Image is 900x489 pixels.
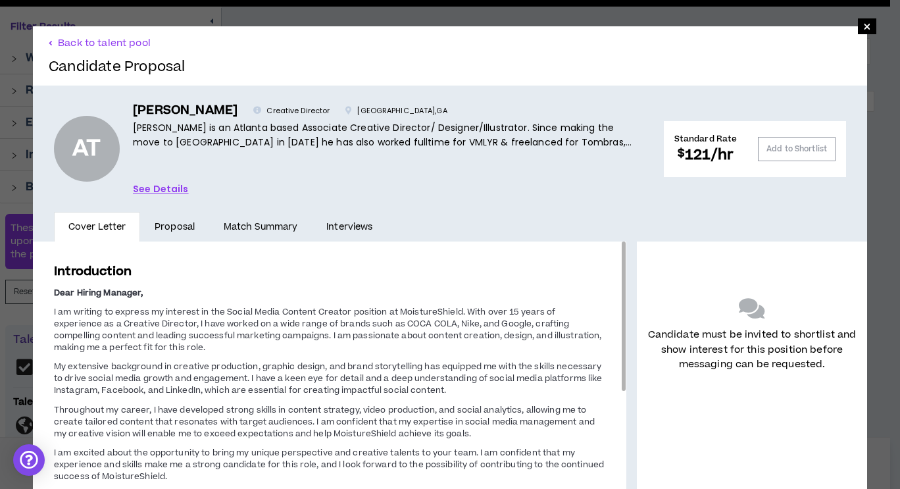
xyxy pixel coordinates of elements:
a: Cover Letter [54,212,140,242]
h4: Standard Rate [674,133,737,145]
strong: Dear Hiring Manager, [54,287,143,299]
span: I am writing to express my interest in the Social Media Content Creator position at MoistureShiel... [54,306,601,353]
span: I am excited about the opportunity to bring my unique perspective and creative talents to your te... [54,447,604,482]
p: Creative Director [253,105,330,117]
sup: $ [678,145,685,161]
span: Throughout my career, I have developed strong skills in content strategy, video production, and s... [54,404,595,440]
a: Proposal [140,212,209,242]
h5: [PERSON_NAME] [133,101,238,120]
h2: 121 /hr [674,145,737,165]
a: Interviews [312,212,387,242]
div: Andrew T. [54,116,120,182]
a: See Details [133,182,189,196]
p: [PERSON_NAME] is an Atlanta based Associate Creative Director/ Designer/Illustrator. Since making... [133,120,643,150]
p: [GEOGRAPHIC_DATA] , GA [345,105,447,117]
a: Match Summary [209,212,312,242]
h3: Introduction [54,263,605,280]
button: Back to talent pool [49,37,151,49]
span: My extensive background in creative production, graphic design, and brand storytelling has equipp... [54,361,602,396]
span: × [863,18,871,34]
button: Add to Shortlist [758,137,836,161]
p: Candidate must be invited to shortlist and show interest for this position before messaging can b... [647,328,857,372]
div: Open Intercom Messenger [13,444,45,476]
div: AT [72,138,101,159]
h2: Candidate Proposal [49,59,186,75]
